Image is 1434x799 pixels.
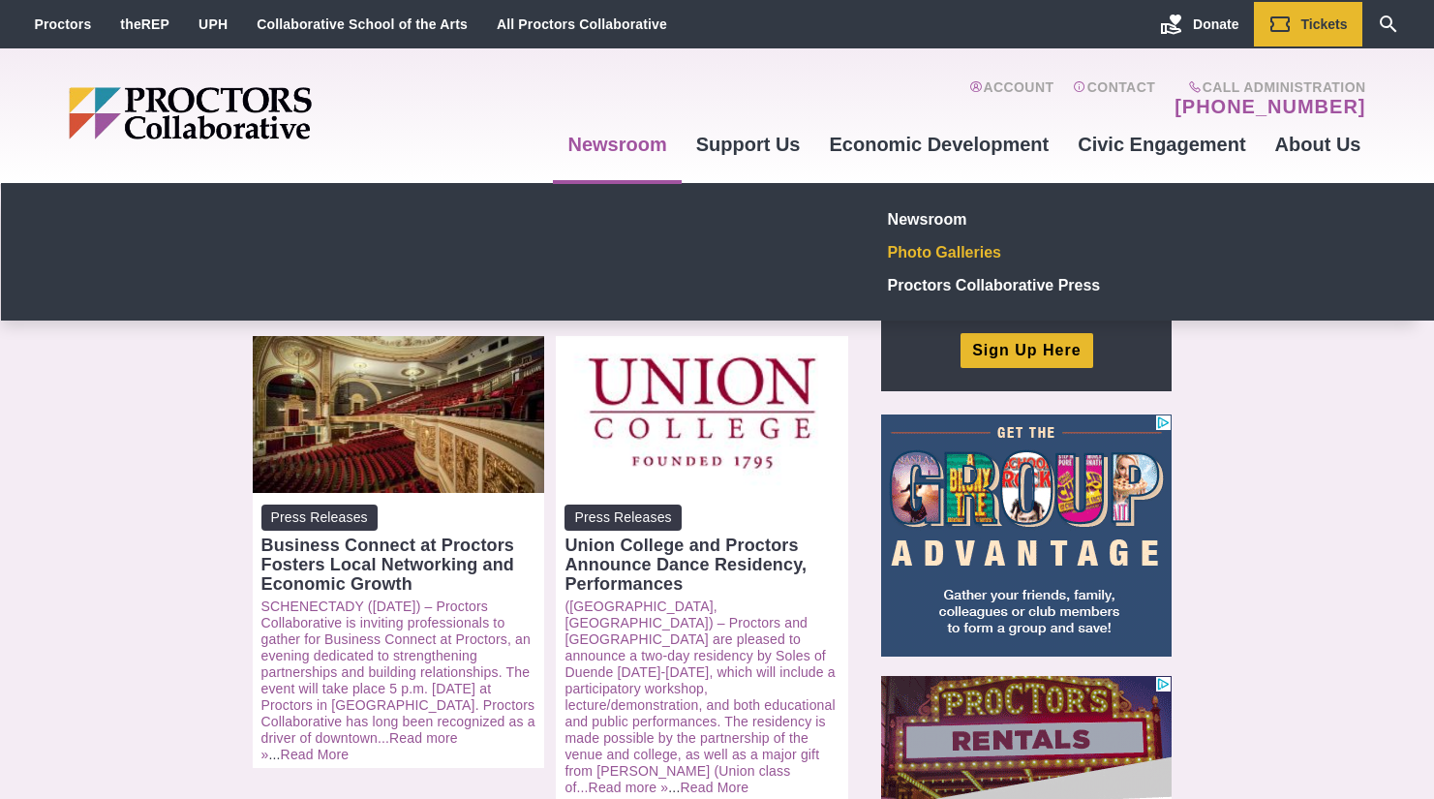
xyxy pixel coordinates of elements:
[1145,2,1253,46] a: Donate
[680,780,748,795] a: Read More
[564,505,681,531] span: Press Releases
[815,118,1064,170] a: Economic Development
[880,235,1163,268] a: Photo Galleries
[564,599,839,796] p: ...
[1169,79,1365,95] span: Call Administration
[1175,95,1365,118] a: [PHONE_NUMBER]
[553,118,681,170] a: Newsroom
[682,118,815,170] a: Support Us
[1254,2,1362,46] a: Tickets
[257,16,468,32] a: Collaborative School of the Arts
[880,268,1163,301] a: Proctors Collaborative Press
[261,730,458,762] a: Read more »
[281,747,350,762] a: Read More
[1362,2,1415,46] a: Search
[564,505,839,594] a: Press Releases Union College and Proctors Announce Dance Residency, Performances
[1193,16,1238,32] span: Donate
[1073,79,1155,118] a: Contact
[497,16,667,32] a: All Proctors Collaborative
[198,16,228,32] a: UPH
[881,415,1172,657] iframe: Advertisement
[69,87,461,139] img: Proctors logo
[261,536,536,594] div: Business Connect at Proctors Fosters Local Networking and Economic Growth
[120,16,169,32] a: theREP
[261,505,378,531] span: Press Releases
[969,79,1053,118] a: Account
[261,599,535,746] a: SCHENECTADY ([DATE]) – Proctors Collaborative is inviting professionals to gather for Business Co...
[589,780,669,795] a: Read more »
[1063,118,1260,170] a: Civic Engagement
[1261,118,1376,170] a: About Us
[35,16,92,32] a: Proctors
[880,202,1163,235] a: Newsroom
[261,599,536,763] p: ...
[1301,16,1348,32] span: Tickets
[261,505,536,594] a: Press Releases Business Connect at Proctors Fosters Local Networking and Economic Growth
[564,536,839,594] div: Union College and Proctors Announce Dance Residency, Performances
[564,599,835,795] a: ([GEOGRAPHIC_DATA], [GEOGRAPHIC_DATA]) – Proctors and [GEOGRAPHIC_DATA] are pleased to announce a...
[961,333,1092,367] a: Sign Up Here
